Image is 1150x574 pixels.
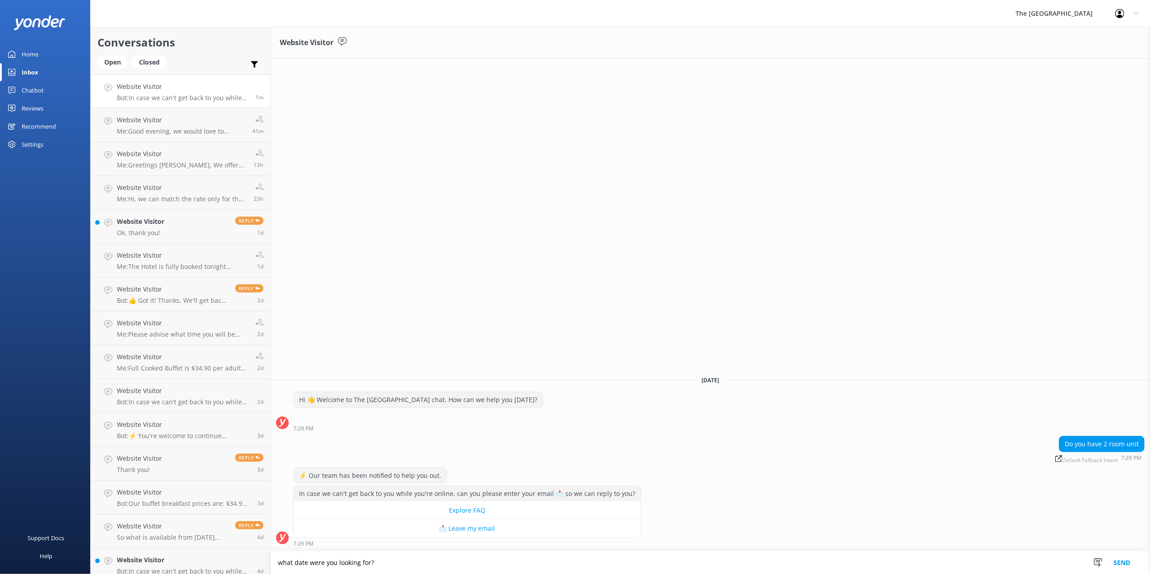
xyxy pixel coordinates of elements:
[22,135,43,153] div: Settings
[14,15,65,30] img: yonder-white-logo.png
[117,533,228,542] p: So what is available from [DATE] until [DATE] then
[22,45,38,63] div: Home
[91,481,270,514] a: Website VisitorBot:Our buffet breakfast prices are: $34.90 per adult for cooked, $24.90 per adult...
[293,425,543,431] div: Aug 24 2025 07:29pm (UTC +12:00) Pacific/Auckland
[293,426,314,431] strong: 7:29 PM
[91,142,270,176] a: Website VisitorMe:Greetings [PERSON_NAME], We offer reserved paid parking & limited paid EV charg...
[91,311,270,345] a: Website VisitorMe:Please advise what time you will be arriving2d
[91,176,270,210] a: Website VisitorMe:Hi, we can match the rate only for the Deluxe King Studio room type. if you8 wi...
[117,250,249,260] h4: Website Visitor
[1055,455,1118,463] span: Default Fallback Intent
[117,318,249,328] h4: Website Visitor
[91,210,270,244] a: Website VisitorOk, thank you!Reply1d
[257,229,263,236] span: Aug 23 2025 05:48pm (UTC +12:00) Pacific/Auckland
[91,74,270,108] a: Website VisitorBot:In case we can't get back to you while you're online, can you please enter you...
[117,487,250,497] h4: Website Visitor
[257,263,263,270] span: Aug 23 2025 01:02pm (UTC +12:00) Pacific/Auckland
[117,352,249,362] h4: Website Visitor
[91,447,270,481] a: Website VisitorThank you!Reply3d
[235,521,263,529] span: Reply
[280,37,333,49] h3: Website Visitor
[293,540,641,546] div: Aug 24 2025 07:29pm (UTC +12:00) Pacific/Auckland
[117,386,250,396] h4: Website Visitor
[117,296,228,305] p: Bot: 👍 Got it! Thanks. We'll get back to you as soon as we can
[117,420,250,430] h4: Website Visitor
[117,82,249,92] h4: Website Visitor
[1105,551,1139,574] button: Send
[97,34,263,51] h2: Conversations
[117,330,249,338] p: Me: Please advise what time you will be arriving
[91,244,270,278] a: Website VisitorMe:The Hotel is fully booked tonight ([DATE] )1d
[132,57,171,67] a: Closed
[91,108,270,142] a: Website VisitorMe:Good evening, we would love to welcome you back to Celebrate your 50th annivers...
[257,296,263,304] span: Aug 22 2025 02:03pm (UTC +12:00) Pacific/Auckland
[97,57,132,67] a: Open
[117,398,250,406] p: Bot: In case we can't get back to you while you're online, can you please enter your email 📩 so w...
[91,379,270,413] a: Website VisitorBot:In case we can't get back to you while you're online, can you please enter you...
[294,519,641,537] button: 📩 Leave my email
[117,284,228,294] h4: Website Visitor
[117,161,247,169] p: Me: Greetings [PERSON_NAME], We offer reserved paid parking & limited paid EV charging stations a...
[117,432,250,440] p: Bot: ⚡ You're welcome to continue messaging and then leave your email 📩 in case we can't respond ...
[91,345,270,379] a: Website VisitorMe:Full Cooked Buffet is $34.90 per adult or Continental is $24.90 per adult2d
[235,217,263,225] span: Reply
[696,376,725,384] span: [DATE]
[40,547,52,565] div: Help
[97,56,128,69] div: Open
[117,500,250,508] p: Bot: Our buffet breakfast prices are: $34.90 per adult for cooked, $24.90 per adult for continent...
[257,398,263,406] span: Aug 21 2025 09:18pm (UTC +12:00) Pacific/Auckland
[254,161,263,169] span: Aug 24 2025 06:06am (UTC +12:00) Pacific/Auckland
[91,514,270,548] a: Website VisitorSo what is available from [DATE] until [DATE] thenReply4d
[1059,436,1144,452] div: Do you have 2 room unit
[1121,455,1141,463] strong: 7:29 PM
[117,115,245,125] h4: Website Visitor
[117,229,164,237] p: Ok, thank you!
[117,466,162,474] p: Thank you!
[117,183,247,193] h4: Website Visitor
[22,81,44,99] div: Chatbot
[293,541,314,546] strong: 7:29 PM
[257,432,263,440] span: Aug 21 2025 05:13pm (UTC +12:00) Pacific/Auckland
[254,195,263,203] span: Aug 23 2025 07:36pm (UTC +12:00) Pacific/Auckland
[294,392,543,407] div: Hi 👋 Welcome to The [GEOGRAPHIC_DATA] chat. How can we help you [DATE]?
[91,278,270,311] a: Website VisitorBot:👍 Got it! Thanks. We'll get back to you as soon as we canReply2d
[117,454,162,463] h4: Website Visitor
[257,500,263,507] span: Aug 20 2025 09:32pm (UTC +12:00) Pacific/Auckland
[294,501,641,519] button: Explore FAQ
[117,521,228,531] h4: Website Visitor
[257,533,263,541] span: Aug 20 2025 06:23pm (UTC +12:00) Pacific/Auckland
[22,63,38,81] div: Inbox
[22,117,56,135] div: Recommend
[257,330,263,338] span: Aug 22 2025 08:16am (UTC +12:00) Pacific/Auckland
[271,551,1150,574] textarea: what date were you looking for?
[257,466,263,473] span: Aug 21 2025 04:10pm (UTC +12:00) Pacific/Auckland
[117,94,249,102] p: Bot: In case we can't get back to you while you're online, can you please enter your email 📩 so w...
[117,555,250,565] h4: Website Visitor
[255,93,263,101] span: Aug 24 2025 07:29pm (UTC +12:00) Pacific/Auckland
[235,284,263,292] span: Reply
[91,413,270,447] a: Website VisitorBot:⚡ You're welcome to continue messaging and then leave your email 📩 in case we ...
[294,468,447,483] div: ⚡ Our team has been notified to help you out.
[294,486,641,501] div: In case we can't get back to you while you're online, can you please enter your email 📩 so we can...
[1052,454,1145,463] div: Aug 24 2025 07:29pm (UTC +12:00) Pacific/Auckland
[117,149,247,159] h4: Website Visitor
[252,127,263,135] span: Aug 24 2025 06:49pm (UTC +12:00) Pacific/Auckland
[235,454,263,462] span: Reply
[117,263,249,271] p: Me: The Hotel is fully booked tonight ([DATE] )
[132,56,166,69] div: Closed
[117,195,247,203] p: Me: Hi, we can match the rate only for the Deluxe King Studio room type. if you8 wish to proceed ...
[28,529,65,547] div: Support Docs
[257,364,263,372] span: Aug 21 2025 10:53pm (UTC +12:00) Pacific/Auckland
[117,127,245,135] p: Me: Good evening, we would love to welcome you back to Celebrate your 50th anniversary.
[117,364,249,372] p: Me: Full Cooked Buffet is $34.90 per adult or Continental is $24.90 per adult
[117,217,164,227] h4: Website Visitor
[22,99,43,117] div: Reviews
